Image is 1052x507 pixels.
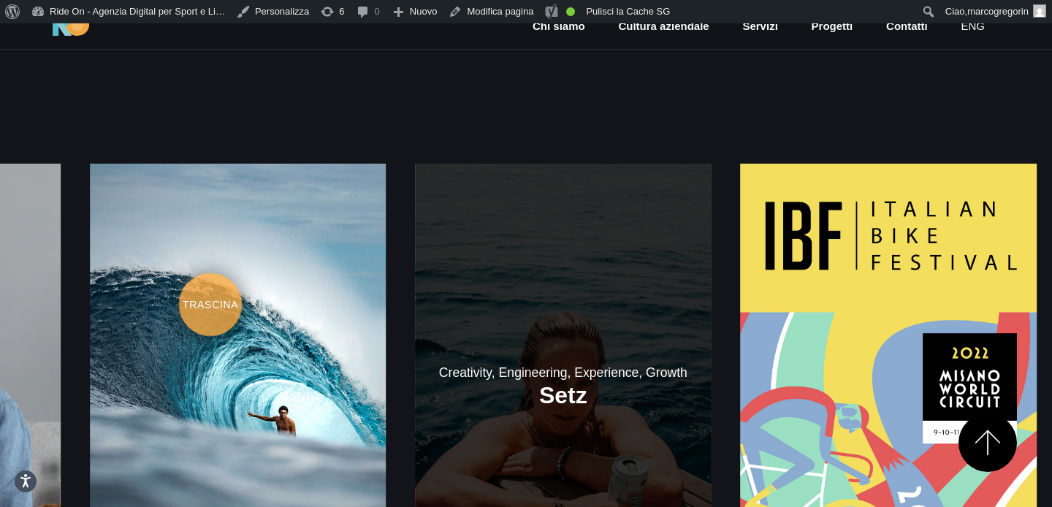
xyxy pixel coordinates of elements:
a: Chi siamo [531,18,587,35]
a: Cultura aziendale [617,18,710,35]
a: Progetti [810,18,855,35]
a: Servizi [741,18,779,35]
span: marcogregorin [967,6,1029,17]
div: Buona [566,7,575,16]
a: eng [959,18,986,35]
a: Contatti [885,18,929,35]
img: Ride On Agency [53,13,89,37]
